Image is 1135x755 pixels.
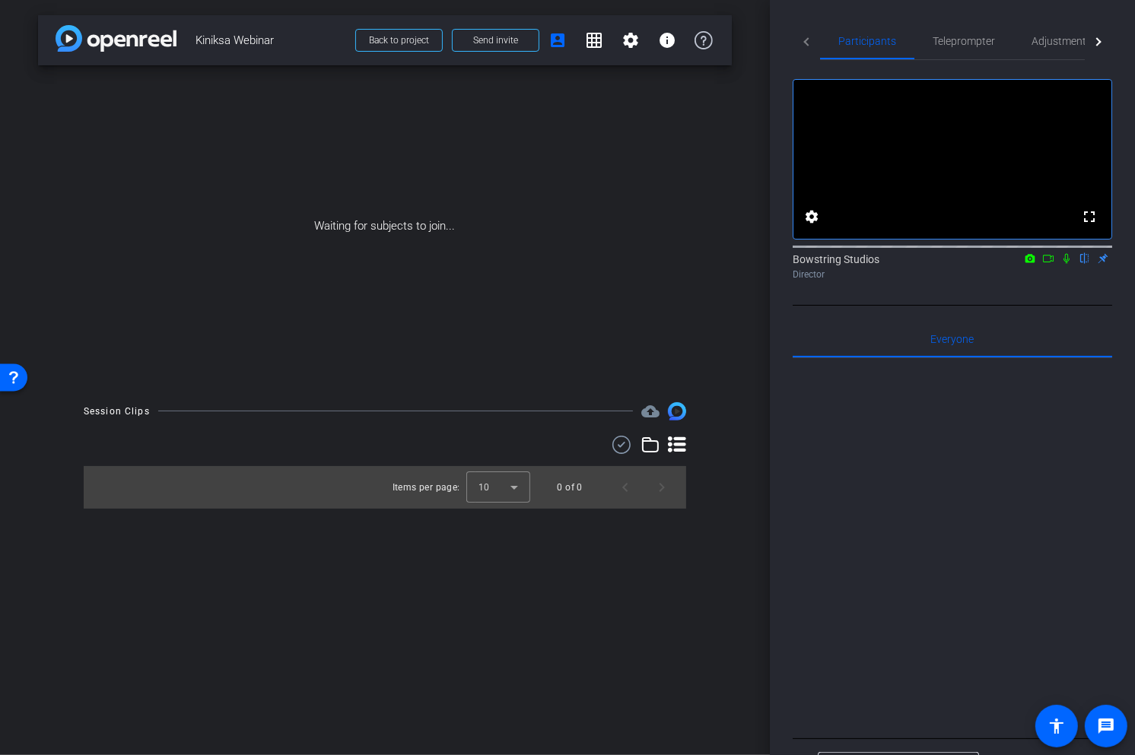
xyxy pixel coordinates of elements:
mat-icon: info [658,31,676,49]
div: Director [793,268,1112,281]
mat-icon: message [1097,717,1115,735]
button: Next page [644,469,680,506]
div: Items per page: [393,480,460,495]
img: app-logo [56,25,176,52]
mat-icon: account_box [548,31,567,49]
span: Kiniksa Webinar [196,25,346,56]
mat-icon: settings [803,208,821,226]
span: Adjustments [1032,36,1092,46]
div: Bowstring Studios [793,252,1112,281]
div: 0 of 0 [558,480,583,495]
button: Previous page [607,469,644,506]
span: Send invite [473,34,518,46]
div: Waiting for subjects to join... [38,65,732,387]
mat-icon: flip [1076,251,1094,265]
span: Back to project [369,35,429,46]
img: Session clips [668,402,686,420]
mat-icon: cloud_upload [641,402,660,420]
button: Send invite [452,29,539,52]
mat-icon: accessibility [1048,717,1066,735]
mat-icon: fullscreen [1080,208,1098,226]
span: Destinations for your clips [641,402,660,420]
span: Participants [838,36,896,46]
mat-icon: settings [622,31,640,49]
span: Teleprompter [933,36,995,46]
div: Session Clips [84,404,150,419]
button: Back to project [355,29,443,52]
mat-icon: grid_on [585,31,603,49]
span: Everyone [931,334,974,344]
